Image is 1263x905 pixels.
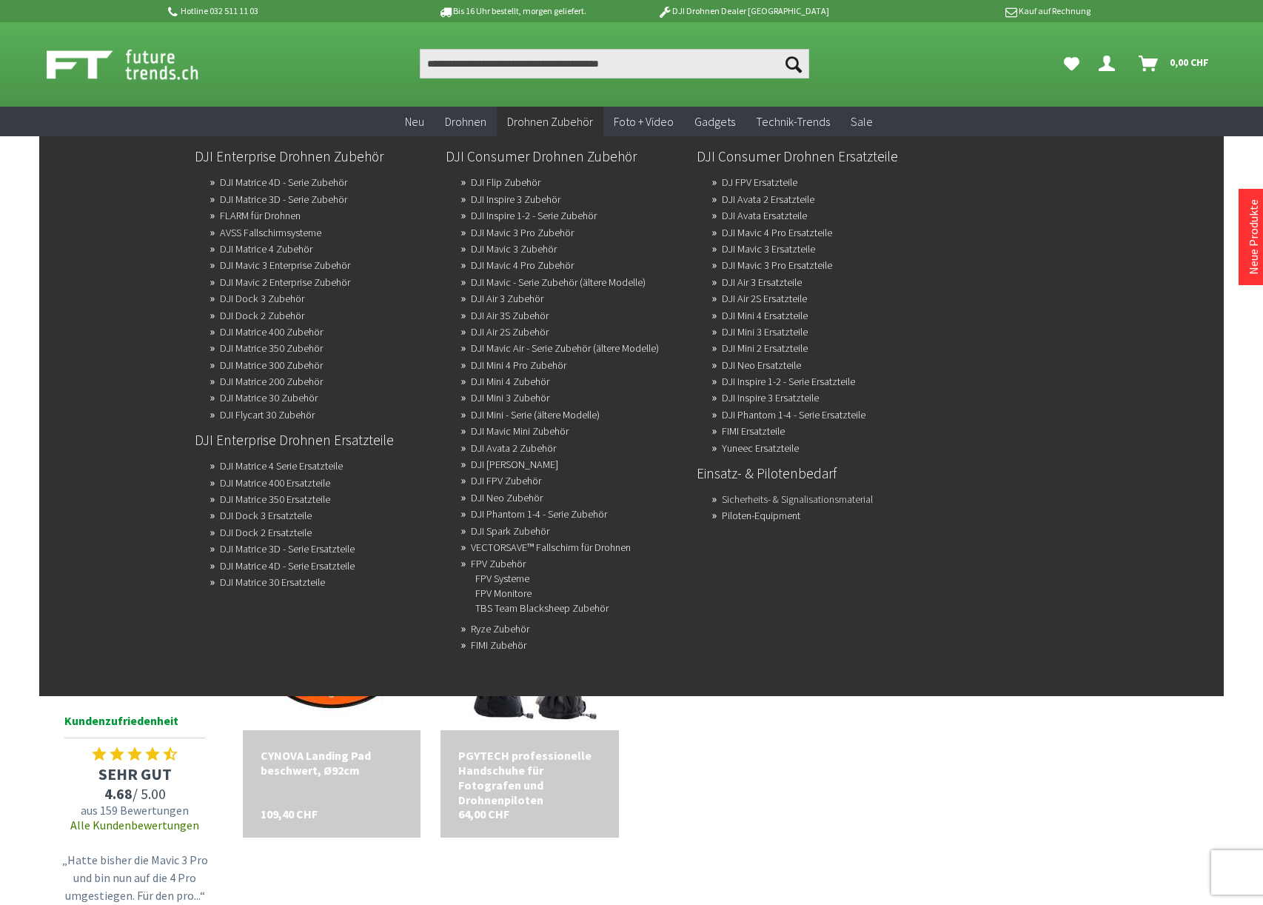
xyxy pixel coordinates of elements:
span: Technik-Trends [756,114,830,129]
a: DJI Air 2S Ersatzteile [722,288,807,309]
a: Neue Produkte [1246,199,1261,275]
a: DJI Matrice 200 Zubehör [220,371,323,392]
a: Warenkorb [1133,49,1216,79]
div: CYNOVA Landing Pad beschwert, Ø92cm [261,748,403,778]
a: DJI Enterprise Drohnen Ersatzteile [195,427,434,452]
a: FLARM für Drohnen [220,205,301,226]
span: Kundenzufriedenheit [64,711,205,738]
a: Sicherheits- & Signalisationsmaterial [722,489,873,510]
a: DJI Dock 3 Ersatzteile [220,505,312,526]
a: DJ FPV Ersatzteile [722,172,797,193]
p: Bis 16 Uhr bestellt, morgen geliefert. [396,2,627,20]
a: Alle Kundenbewertungen [70,818,199,832]
a: CYNOVA Landing Pad beschwert, Ø92cm 109,40 CHF [261,748,403,778]
img: Shop Futuretrends - zur Startseite wechseln [47,46,231,83]
span: aus 159 Bewertungen [57,803,212,818]
a: Gadgets [684,107,746,137]
a: DJI Matrice 350 Zubehör [220,338,323,358]
a: Technik-Trends [746,107,840,137]
a: DJI Mavic 4 Pro Zubehör [471,255,574,275]
a: DJI FPV Zubehör [471,470,541,491]
span: / 5.00 [57,784,212,803]
a: DJI Mini 4 Zubehör [471,371,549,392]
a: DJI Matrice 30 Zubehör [220,387,318,408]
span: Foto + Video [614,114,674,129]
a: DJI Mini 3 Zubehör [471,387,549,408]
a: DJI Mavic Mini Zubehör [471,421,569,441]
a: DJI Consumer Drohnen Zubehör [446,144,685,169]
p: DJI Drohnen Dealer [GEOGRAPHIC_DATA] [628,2,859,20]
a: Ryze Zubehör [471,618,529,639]
a: PGYTECH professionelle Handschuhe für Fotografen und Drohnenpiloten 64,00 CHF [458,748,601,807]
a: Neu [395,107,435,137]
a: DJI Matrice 4 Zubehör [220,238,312,259]
a: DJI Inspire 3 Ersatzteile [722,387,819,408]
a: FIMI Zubehör [471,635,526,655]
a: DJI Inspire 1-2 - Serie Ersatzteile [722,371,855,392]
a: DJI Mini 4 Ersatzteile [722,305,808,326]
span: 64,00 CHF [458,807,509,821]
span: Drohnen Zubehör [507,114,593,129]
a: DJI Mini - Serie (ältere Modelle) [471,404,600,425]
a: DJI Mavic - Serie Zubehör (ältere Modelle) [471,272,646,293]
span: Drohnen [445,114,486,129]
a: DJI Mini 2 Ersatzteile [722,338,808,358]
a: Einsatz- & Pilotenbedarf [697,461,936,486]
a: DJI Neo Ersatzteile [722,355,801,375]
a: DJI Matrice 4 Serie Ersatzteile [220,455,343,476]
a: Sale [840,107,883,137]
a: DJI Consumer Drohnen Ersatzteile [697,144,936,169]
a: DJI Mavic 2 Enterprise Zubehör [220,272,350,293]
a: DJI Air 3 Ersatzteile [722,272,802,293]
a: DJI Air 2S Zubehör [471,321,549,342]
a: Drohnen [435,107,497,137]
a: DJI Avata Zubehör [471,454,558,475]
span: Neu [405,114,424,129]
a: Drohnen Zubehör [497,107,603,137]
a: DJI Neo Zubehör [471,487,543,508]
a: DJI Air 3S Zubehör [471,305,549,326]
a: DJI Matrice 400 Ersatzteile [220,472,330,493]
a: DJI Avata 2 Ersatzteile [722,189,814,210]
a: Foto + Video [603,107,684,137]
span: Sale [851,114,873,129]
p: Kauf auf Rechnung [859,2,1090,20]
a: DJI Inspire 3 Zubehör [471,189,560,210]
span: 109,40 CHF [261,807,318,821]
a: FPV Systeme [475,568,529,589]
a: DJI Mavic 3 Enterprise Zubehör [220,255,350,275]
a: DJI Avata 2 Zubehör [471,438,556,458]
a: DJI Mini 4 Pro Zubehör [471,355,566,375]
a: DJI Mavic 3 Zubehör [471,238,557,259]
a: DJI Mavic 3 Pro Zubehör [471,222,574,243]
a: DJI Matrice 300 Zubehör [220,355,323,375]
a: DJI Matrice 3D - Serie Zubehör [220,189,347,210]
input: Produkt, Marke, Kategorie, EAN, Artikelnummer… [420,49,809,79]
a: DJI Mavic 4 Pro Ersatzteile [722,222,832,243]
a: DJI Matrice 4D - Serie Zubehör [220,172,347,193]
a: DJI Spark Zubehör [471,521,549,541]
a: DJI Inspire 1-2 - Serie Zubehör [471,205,597,226]
span: Gadgets [694,114,735,129]
a: Dein Konto [1093,49,1127,79]
a: DJI Air 3 Zubehör [471,288,543,309]
a: DJI Flip Zubehör [471,172,540,193]
a: FPV Monitore [475,583,532,604]
a: DJI Phantom 1-4 - Serie Ersatzteile [722,404,865,425]
a: DJI Dock 2 Zubehör [220,305,304,326]
a: VECTORSAVE™ Fallschirm für Drohnen [471,537,631,558]
a: DJI Matrice 3D - Serie Ersatzteile [220,538,355,559]
a: DJI Flycart 30 Zubehör [220,404,315,425]
a: DJI Phantom 1-4 - Serie Zubehör [471,504,607,524]
a: Yuneec Ersatzteile [722,438,799,458]
a: DJI Matrice 4D - Serie Ersatzteile [220,555,355,576]
span: 4.68 [104,784,133,803]
a: FPV Zubehör [471,553,526,574]
a: DJI Dock 3 Zubehör [220,288,304,309]
a: DJI Matrice 350 Ersatzteile [220,489,330,510]
a: DJI Mavic 3 Pro Ersatzteile [722,255,832,275]
a: DJI Dock 2 Ersatzteile [220,522,312,543]
button: Suchen [778,49,809,79]
a: DJI Mavic 3 Ersatzteile [722,238,815,259]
